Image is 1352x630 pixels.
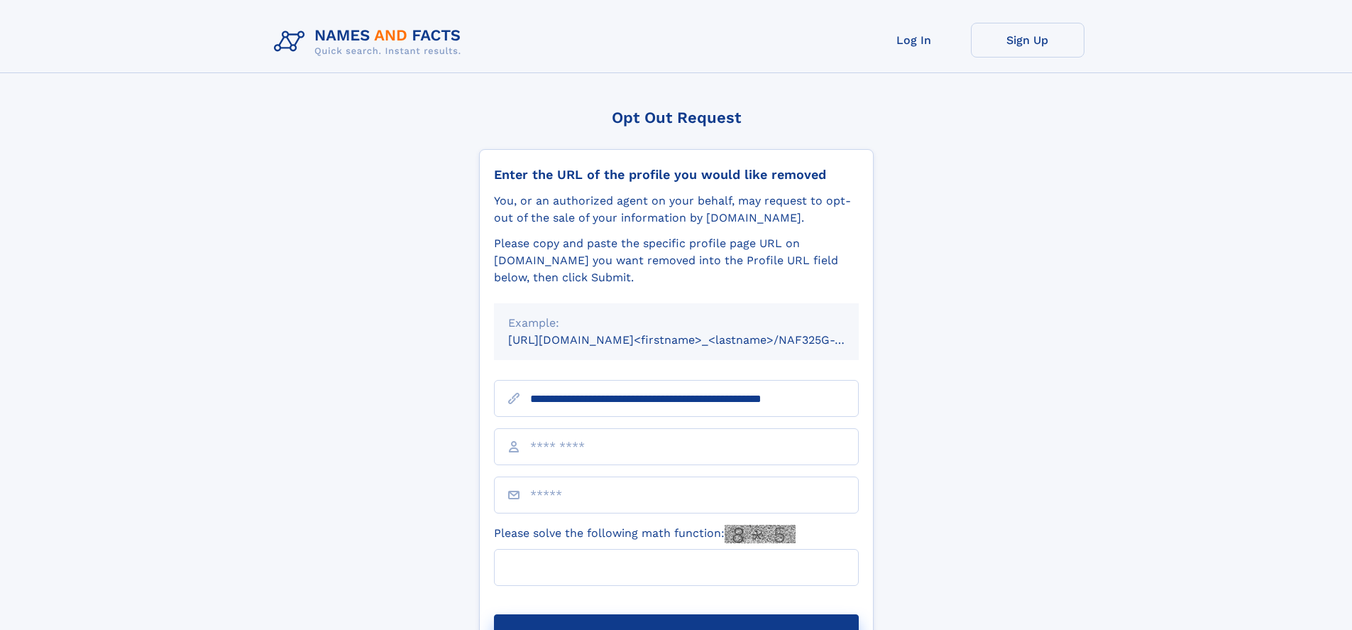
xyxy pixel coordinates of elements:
[857,23,971,58] a: Log In
[494,235,859,286] div: Please copy and paste the specific profile page URL on [DOMAIN_NAME] you want removed into the Pr...
[494,192,859,227] div: You, or an authorized agent on your behalf, may request to opt-out of the sale of your informatio...
[268,23,473,61] img: Logo Names and Facts
[971,23,1084,58] a: Sign Up
[494,167,859,183] div: Enter the URL of the profile you would like removed
[494,525,796,543] label: Please solve the following math function:
[508,315,845,332] div: Example:
[508,333,886,347] small: [URL][DOMAIN_NAME]<firstname>_<lastname>/NAF325G-xxxxxxxx
[479,109,874,126] div: Opt Out Request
